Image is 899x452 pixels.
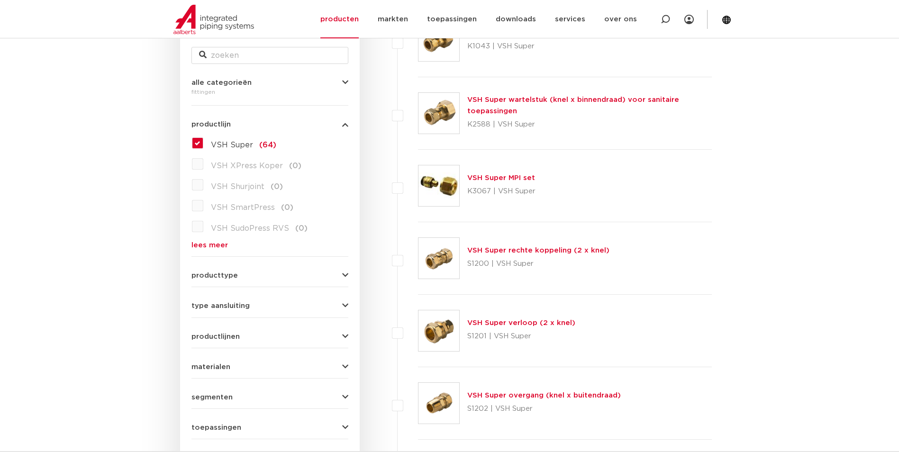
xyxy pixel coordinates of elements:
p: S1201 | VSH Super [467,329,575,344]
span: (0) [281,204,293,211]
img: Thumbnail for VSH Super overgang (knel x buitendraad) [418,383,459,424]
img: Thumbnail for VSH Super MPI set [418,165,459,206]
img: Thumbnail for VSH Super wartelstuk (knel x binnendraad) voor sanitaire toepassingen [418,93,459,134]
button: toepassingen [191,424,348,431]
span: (0) [289,162,301,170]
a: VSH Super wartelstuk (knel x binnendraad) voor sanitaire toepassingen [467,96,679,115]
span: toepassingen [191,424,241,431]
img: Thumbnail for VSH Super rechte koppeling (2 x knel) [418,238,459,279]
div: fittingen [191,86,348,98]
a: VSH Super MPI set [467,174,535,181]
span: alle categorieën [191,79,252,86]
span: (0) [295,225,308,232]
span: VSH Super [211,141,253,149]
span: (64) [259,141,276,149]
a: VSH Super rechte koppeling (2 x knel) [467,247,609,254]
span: (0) [271,183,283,190]
span: type aansluiting [191,302,250,309]
span: VSH Shurjoint [211,183,264,190]
a: lees meer [191,242,348,249]
span: productlijn [191,121,231,128]
span: producttype [191,272,238,279]
a: VSH Super verloop (2 x knel) [467,319,575,326]
span: VSH SudoPress RVS [211,225,289,232]
button: type aansluiting [191,302,348,309]
input: zoeken [191,47,348,64]
button: alle categorieën [191,79,348,86]
span: productlijnen [191,333,240,340]
p: S1200 | VSH Super [467,256,609,271]
span: segmenten [191,394,233,401]
p: S1202 | VSH Super [467,401,621,416]
p: K3067 | VSH Super [467,184,536,199]
button: productlijnen [191,333,348,340]
span: materialen [191,363,230,371]
span: VSH XPress Koper [211,162,283,170]
button: productlijn [191,121,348,128]
button: producttype [191,272,348,279]
p: K2588 | VSH Super [467,117,712,132]
span: VSH SmartPress [211,204,275,211]
img: Thumbnail for VSH Super verloop (2 x knel) [418,310,459,351]
button: segmenten [191,394,348,401]
p: K1043 | VSH Super [467,39,661,54]
a: VSH Super overgang (knel x buitendraad) [467,392,621,399]
img: Thumbnail for VSH Super wartelstuk (knel x binnendraad) voor gas [418,20,459,61]
button: materialen [191,363,348,371]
